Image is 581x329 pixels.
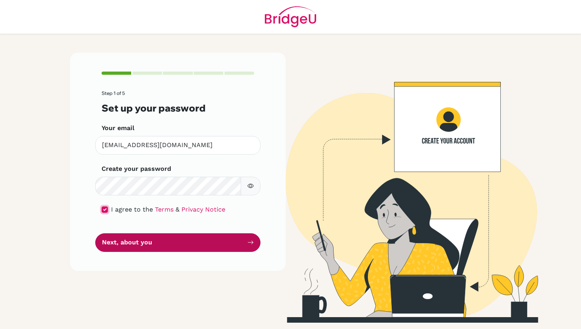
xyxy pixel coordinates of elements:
span: & [175,206,179,213]
span: I agree to the [111,206,153,213]
label: Your email [102,123,134,133]
h3: Set up your password [102,102,254,114]
input: Insert your email* [95,136,260,155]
span: Step 1 of 5 [102,90,125,96]
label: Create your password [102,164,171,174]
a: Privacy Notice [181,206,225,213]
button: Next, about you [95,233,260,252]
a: Terms [155,206,174,213]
